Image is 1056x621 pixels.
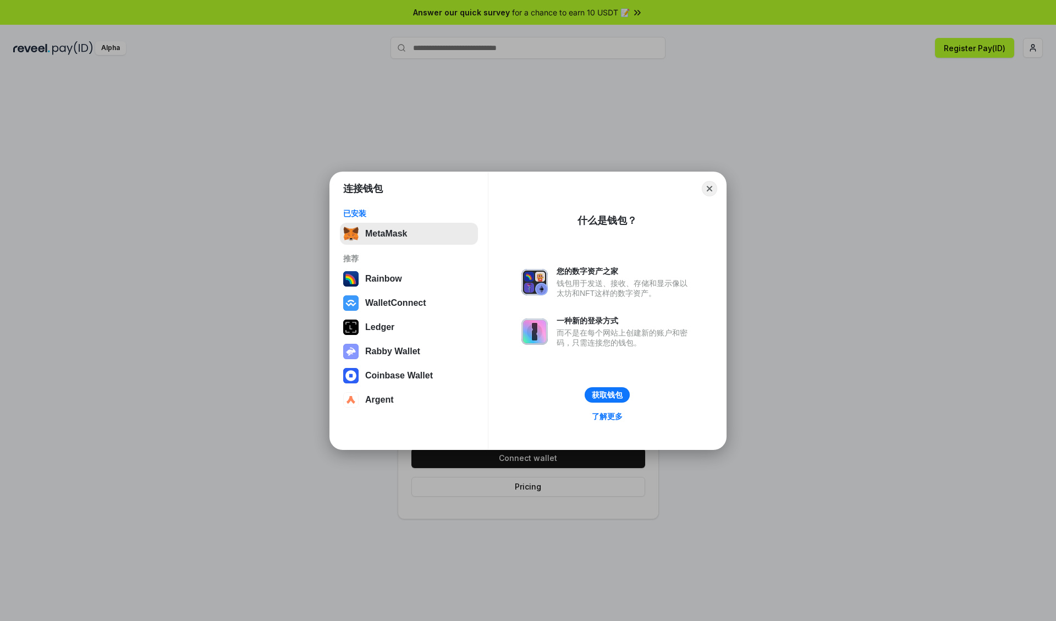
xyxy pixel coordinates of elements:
[343,226,359,241] img: svg+xml,%3Csvg%20fill%3D%22none%22%20height%3D%2233%22%20viewBox%3D%220%200%2035%2033%22%20width%...
[343,295,359,311] img: svg+xml,%3Csvg%20width%3D%2228%22%20height%3D%2228%22%20viewBox%3D%220%200%2028%2028%22%20fill%3D...
[343,182,383,195] h1: 连接钱包
[343,344,359,359] img: svg+xml,%3Csvg%20xmlns%3D%22http%3A%2F%2Fwww.w3.org%2F2000%2Fsvg%22%20fill%3D%22none%22%20viewBox...
[365,229,407,239] div: MetaMask
[557,266,693,276] div: 您的数字资产之家
[340,316,478,338] button: Ledger
[340,340,478,362] button: Rabby Wallet
[521,318,548,345] img: svg+xml,%3Csvg%20xmlns%3D%22http%3A%2F%2Fwww.w3.org%2F2000%2Fsvg%22%20fill%3D%22none%22%20viewBox...
[365,371,433,381] div: Coinbase Wallet
[365,395,394,405] div: Argent
[702,181,717,196] button: Close
[585,409,629,424] a: 了解更多
[343,368,359,383] img: svg+xml,%3Csvg%20width%3D%2228%22%20height%3D%2228%22%20viewBox%3D%220%200%2028%2028%22%20fill%3D...
[343,320,359,335] img: svg+xml,%3Csvg%20xmlns%3D%22http%3A%2F%2Fwww.w3.org%2F2000%2Fsvg%22%20width%3D%2228%22%20height%3...
[340,389,478,411] button: Argent
[365,347,420,356] div: Rabby Wallet
[340,223,478,245] button: MetaMask
[365,298,426,308] div: WalletConnect
[340,268,478,290] button: Rainbow
[365,274,402,284] div: Rainbow
[557,328,693,348] div: 而不是在每个网站上创建新的账户和密码，只需连接您的钱包。
[592,390,623,400] div: 获取钱包
[343,392,359,408] img: svg+xml,%3Csvg%20width%3D%2228%22%20height%3D%2228%22%20viewBox%3D%220%200%2028%2028%22%20fill%3D...
[365,322,394,332] div: Ledger
[343,271,359,287] img: svg+xml,%3Csvg%20width%3D%22120%22%20height%3D%22120%22%20viewBox%3D%220%200%20120%20120%22%20fil...
[521,269,548,295] img: svg+xml,%3Csvg%20xmlns%3D%22http%3A%2F%2Fwww.w3.org%2F2000%2Fsvg%22%20fill%3D%22none%22%20viewBox...
[557,278,693,298] div: 钱包用于发送、接收、存储和显示像以太坊和NFT这样的数字资产。
[343,254,475,263] div: 推荐
[577,214,637,227] div: 什么是钱包？
[340,365,478,387] button: Coinbase Wallet
[585,387,630,403] button: 获取钱包
[340,292,478,314] button: WalletConnect
[557,316,693,326] div: 一种新的登录方式
[343,208,475,218] div: 已安装
[592,411,623,421] div: 了解更多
